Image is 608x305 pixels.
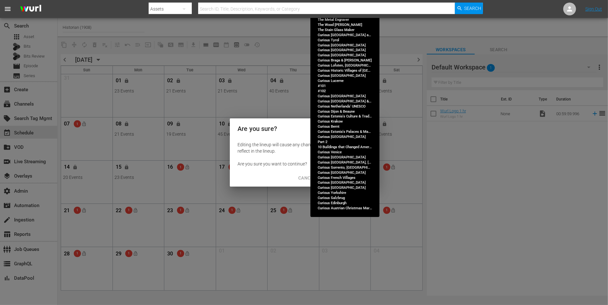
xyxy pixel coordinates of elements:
[585,6,602,12] a: Sign Out
[238,124,370,134] h2: Are you sure?
[238,141,370,154] div: Editing the lineup will cause any changes made to episode details to reflect in the lineup.
[238,161,370,167] div: Are you sure you want to continue?
[324,172,376,184] button: Continue to Edit
[464,3,481,14] span: Search
[4,5,12,13] span: menu
[15,2,46,17] img: ans4CAIJ8jUAAAAAAAAAAAAAAAAAAAAAAAAgQb4GAAAAAAAAAAAAAAAAAAAAAAAAJMjXAAAAAAAAAAAAAAAAAAAAAAAAgAT5G...
[298,174,316,182] span: Cancel
[329,174,370,182] span: Continue to Edit
[293,172,321,184] button: Cancel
